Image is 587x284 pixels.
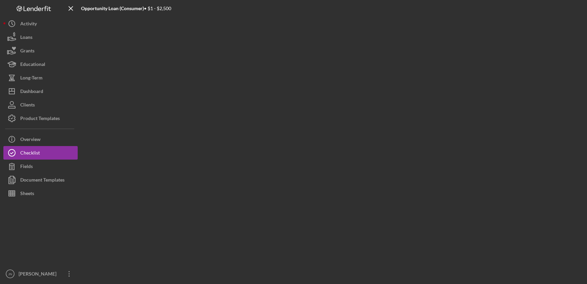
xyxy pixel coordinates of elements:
[20,187,34,202] div: Sheets
[3,160,78,173] button: Fields
[3,133,78,146] button: Overview
[20,98,35,113] div: Clients
[20,173,65,188] div: Document Templates
[20,133,41,148] div: Overview
[20,146,40,161] div: Checklist
[81,5,144,11] b: Opportunity Loan (Consumer)
[3,57,78,71] button: Educational
[20,57,45,73] div: Educational
[3,44,78,57] button: Grants
[3,17,78,30] button: Activity
[3,71,78,85] button: Long-Term
[3,187,78,200] button: Sheets
[3,146,78,160] button: Checklist
[20,160,33,175] div: Fields
[20,112,60,127] div: Product Templates
[8,272,12,276] text: JN
[3,30,78,44] button: Loans
[20,71,43,86] div: Long-Term
[20,44,34,59] div: Grants
[81,6,171,11] div: • $1 - $2,500
[3,98,78,112] button: Clients
[17,267,61,282] div: [PERSON_NAME]
[3,112,78,125] button: Product Templates
[3,85,78,98] button: Dashboard
[20,17,37,32] div: Activity
[3,173,78,187] button: Document Templates
[3,267,78,281] button: JN[PERSON_NAME]
[20,85,43,100] div: Dashboard
[20,30,32,46] div: Loans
